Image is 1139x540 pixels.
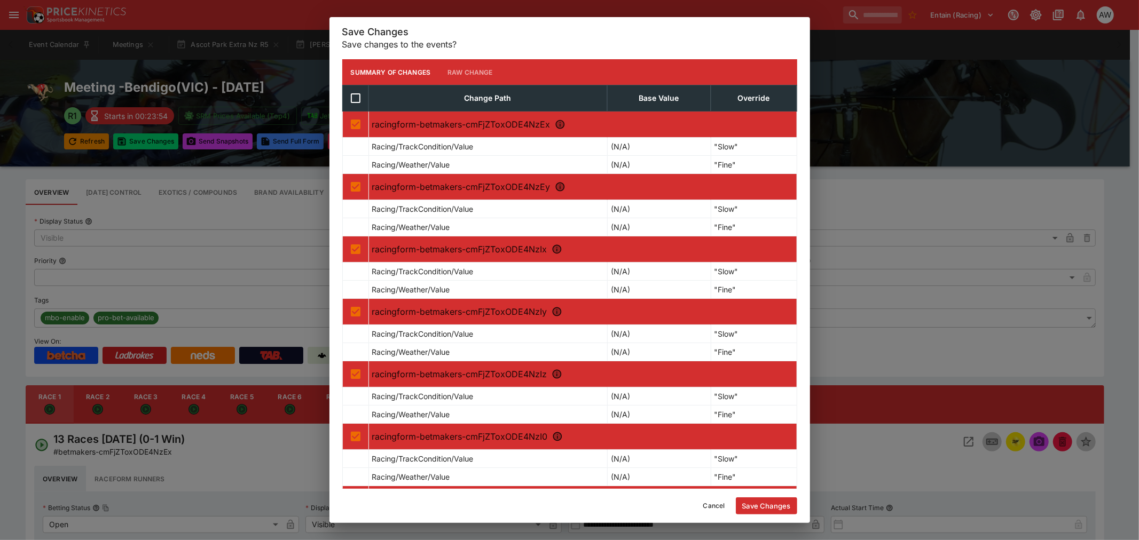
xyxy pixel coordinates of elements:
p: racingform-betmakers-cmFjZToxODE4NzIz [372,368,794,380]
td: "Fine" [711,218,797,236]
button: Raw Change [439,59,501,85]
th: Base Value [607,85,711,112]
td: "Slow" [711,200,797,218]
td: (N/A) [607,325,711,343]
svg: R2 - Bendigo Advertiser [555,181,565,192]
p: Racing/TrackCondition/Value [372,141,474,152]
p: Racing/TrackCondition/Value [372,391,474,402]
td: "Fine" [711,343,797,361]
p: racingform-betmakers-cmFjZToxODE4NzEy [372,180,794,193]
p: Racing/TrackCondition/Value [372,328,474,339]
td: (N/A) [607,281,711,299]
p: Racing/Weather/Value [372,221,450,233]
td: "Fine" [711,468,797,486]
td: "Slow" [711,263,797,281]
p: racingform-betmakers-cmFjZToxODE4NzIx [372,243,794,256]
p: Racing/Weather/Value [372,346,450,358]
td: (N/A) [607,387,711,406]
td: (N/A) [607,156,711,174]
td: "Fine" [711,156,797,174]
button: Save Changes [736,497,797,514]
svg: R4 - Jarrod Larkin Concreting [552,306,562,317]
p: Racing/Weather/Value [372,284,450,295]
p: Racing/Weather/Value [372,409,450,420]
svg: R6 - Sportsbet Supporters Of Having A Crack [552,431,563,442]
button: Cancel [697,497,732,514]
td: "Slow" [711,325,797,343]
p: Racing/Weather/Value [372,471,450,482]
td: "Slow" [711,450,797,468]
button: Summary of Changes [342,59,439,85]
td: (N/A) [607,468,711,486]
td: (N/A) [607,138,711,156]
p: Racing/TrackCondition/Value [372,266,474,277]
h5: Save Changes [342,26,797,38]
td: "Fine" [711,406,797,424]
p: racingform-betmakers-cmFjZToxODE4NzIy [372,305,794,318]
td: (N/A) [607,263,711,281]
td: "Slow" [711,387,797,406]
p: racingform-betmakers-cmFjZToxODE4NzEx [372,118,794,131]
p: racingform-betmakers-cmFjZToxODE4NzI0 [372,430,794,443]
svg: R3 - Mannings Greyhound Complex [552,244,562,255]
th: Change Path [368,85,607,112]
p: Racing/Weather/Value [372,159,450,170]
td: (N/A) [607,450,711,468]
td: (N/A) [607,406,711,424]
td: "Fine" [711,281,797,299]
svg: R5 - Ag Tyres And Wheels [552,369,562,379]
td: (N/A) [607,200,711,218]
td: "Slow" [711,138,797,156]
th: Override [711,85,797,112]
p: Racing/TrackCondition/Value [372,453,474,464]
p: Racing/TrackCondition/Value [372,203,474,215]
svg: R1 - 13 Races Today (0-1 Win) [555,119,565,130]
td: (N/A) [607,343,711,361]
p: Save changes to the events? [342,38,797,51]
td: (N/A) [607,218,711,236]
